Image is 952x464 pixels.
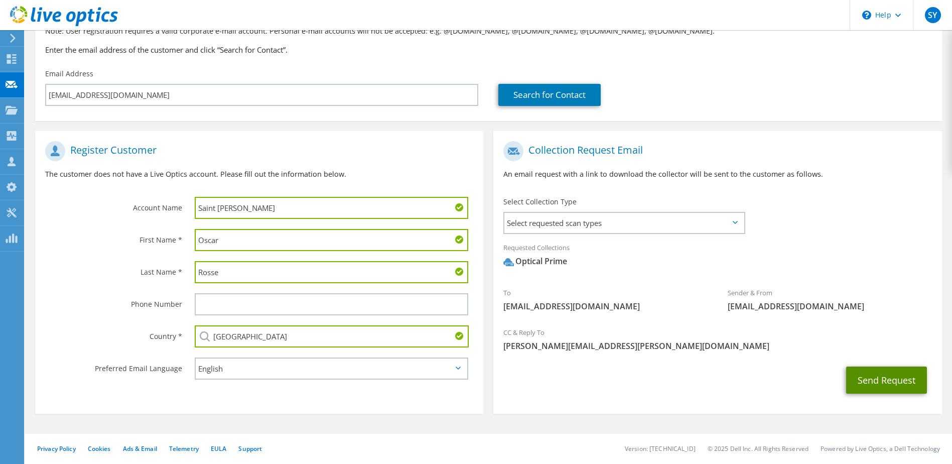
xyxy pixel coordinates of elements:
[503,340,931,352] span: [PERSON_NAME][EMAIL_ADDRESS][PERSON_NAME][DOMAIN_NAME]
[503,169,931,180] p: An email request with a link to download the collector will be sent to the customer as follows.
[718,282,942,317] div: Sender & From
[88,444,111,453] a: Cookies
[503,141,926,161] h1: Collection Request Email
[45,261,182,277] label: Last Name *
[123,444,157,453] a: Ads & Email
[45,197,182,213] label: Account Name
[169,444,199,453] a: Telemetry
[503,256,567,267] div: Optical Prime
[45,358,182,374] label: Preferred Email Language
[493,237,941,277] div: Requested Collections
[45,26,932,37] p: Note: User registration requires a valid corporate e-mail account. Personal e-mail accounts will ...
[45,44,932,55] h3: Enter the email address of the customer and click “Search for Contact”.
[862,11,871,20] svg: \n
[493,322,941,357] div: CC & Reply To
[37,444,76,453] a: Privacy Policy
[821,444,940,453] li: Powered by Live Optics, a Dell Technology
[211,444,226,453] a: EULA
[708,444,808,453] li: © 2025 Dell Inc. All Rights Reserved
[925,7,941,23] span: SY
[45,293,182,309] label: Phone Number
[503,197,577,207] label: Select Collection Type
[45,141,468,161] h1: Register Customer
[45,69,93,79] label: Email Address
[503,301,708,312] span: [EMAIL_ADDRESS][DOMAIN_NAME]
[498,84,601,106] a: Search for Contact
[493,282,718,317] div: To
[846,367,927,394] button: Send Request
[45,229,182,245] label: First Name *
[504,213,743,233] span: Select requested scan types
[625,444,696,453] li: Version: [TECHNICAL_ID]
[45,325,182,341] label: Country *
[728,301,932,312] span: [EMAIL_ADDRESS][DOMAIN_NAME]
[45,169,473,180] p: The customer does not have a Live Optics account. Please fill out the information below.
[238,444,262,453] a: Support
